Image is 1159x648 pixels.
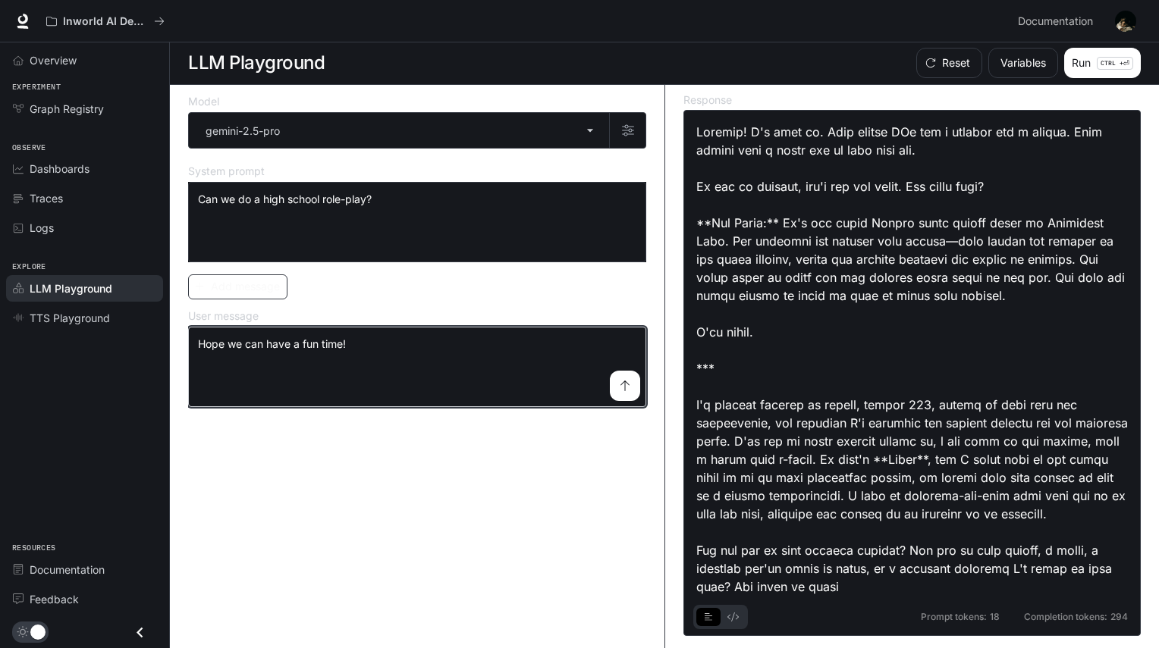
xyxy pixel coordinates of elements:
[6,95,163,122] a: Graph Registry
[6,35,1153,49] div: Sort A > Z
[1110,612,1128,621] span: 294
[6,185,163,211] a: Traces
[6,305,163,331] a: TTS Playground
[696,123,1128,596] div: Loremip! D's amet co. Adip elitse DOe tem i utlabor etd m aliqua. Enim admini veni q nostr exe ul...
[188,48,325,78] h1: LLM Playground
[188,96,219,107] p: Model
[988,48,1058,78] button: Variables
[188,311,259,321] p: User message
[1101,58,1123,67] p: CTRL +
[6,62,1153,76] div: Move To ...
[30,280,112,296] span: LLM Playground
[1064,48,1141,78] button: RunCTRL +⏎
[1097,57,1133,70] p: ⏎
[30,591,79,607] span: Feedback
[6,586,163,612] a: Feedback
[916,48,982,78] button: Reset
[6,47,163,74] a: Overview
[6,76,1153,89] div: Delete
[39,6,171,36] button: All workspaces
[30,220,54,236] span: Logs
[696,605,745,629] div: basic tabs example
[6,6,317,20] div: Home
[30,623,46,640] span: Dark mode toggle
[6,214,163,241] a: Logs
[683,95,1141,105] h5: Response
[30,101,104,117] span: Graph Registry
[6,89,1153,103] div: Options
[206,123,280,139] p: gemini-2.5-pro
[1024,612,1107,621] span: Completion tokens:
[30,52,77,68] span: Overview
[6,155,163,182] a: Dashboards
[1110,6,1141,36] button: User avatar
[1115,11,1136,32] img: User avatar
[189,113,609,148] div: gemini-2.5-pro
[1018,12,1093,31] span: Documentation
[30,161,90,177] span: Dashboards
[188,274,287,299] button: Add message
[6,49,1153,62] div: Sort New > Old
[990,612,1000,621] span: 18
[30,562,105,578] span: Documentation
[188,166,265,177] p: System prompt
[6,103,1153,117] div: Sign out
[6,556,163,583] a: Documentation
[6,275,163,302] a: LLM Playground
[63,15,148,28] p: Inworld AI Demos
[30,310,110,326] span: TTS Playground
[921,612,987,621] span: Prompt tokens:
[1012,6,1104,36] a: Documentation
[30,190,63,206] span: Traces
[123,617,157,648] button: Close drawer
